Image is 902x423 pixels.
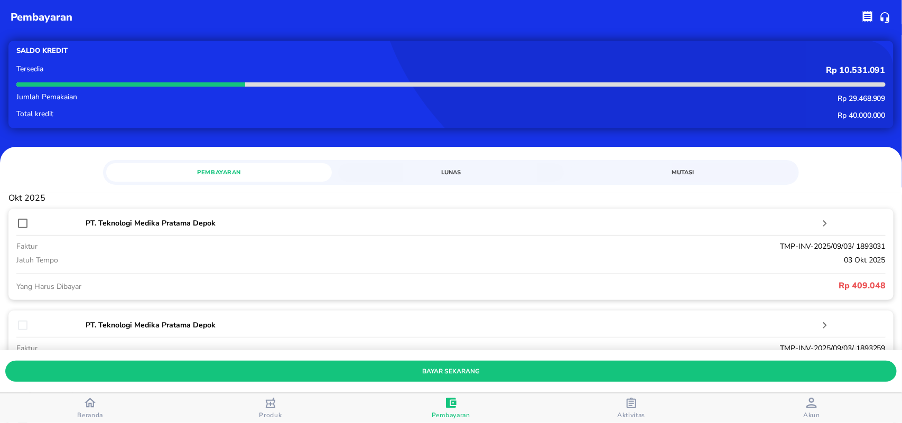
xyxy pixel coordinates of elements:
[378,65,886,76] p: Rp 10.531.091
[541,393,721,423] button: Aktivitas
[77,411,103,419] span: Beranda
[14,366,888,377] span: bayar sekarang
[378,255,886,266] p: 03 Okt 2025
[16,343,378,354] p: faktur
[16,241,378,252] p: faktur
[576,167,789,177] span: Mutasi
[180,393,360,423] button: Produk
[8,193,894,203] p: Okt 2025
[259,411,282,419] span: Produk
[617,411,645,419] span: Aktivitas
[722,393,902,423] button: Akun
[86,218,819,229] p: PT. Teknologi Medika Pratama Depok
[16,110,378,118] p: Total kredit
[378,343,886,354] p: TMP-INV-2025/09/03/ 1893259
[803,411,820,419] span: Akun
[378,93,886,104] p: Rp 29.468.909
[16,255,378,266] p: jatuh tempo
[103,160,798,182] div: simple tabs
[5,361,897,382] button: bayar sekarang
[432,411,470,419] span: Pembayaran
[16,46,451,56] p: Saldo kredit
[113,167,326,177] span: Pembayaran
[378,241,886,252] p: TMP-INV-2025/09/03/ 1893031
[16,93,378,101] p: Jumlah Pemakaian
[361,393,541,423] button: Pembayaran
[338,163,564,182] a: Lunas
[106,163,332,182] a: Pembayaran
[570,163,796,182] a: Mutasi
[345,167,557,177] span: Lunas
[451,279,886,292] p: Rp 409.048
[378,110,886,120] p: Rp 40.000.000
[86,319,819,331] p: PT. Teknologi Medika Pratama Depok
[11,10,72,25] p: pembayaran
[16,65,378,73] p: Tersedia
[16,281,451,292] p: Yang Harus Dibayar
